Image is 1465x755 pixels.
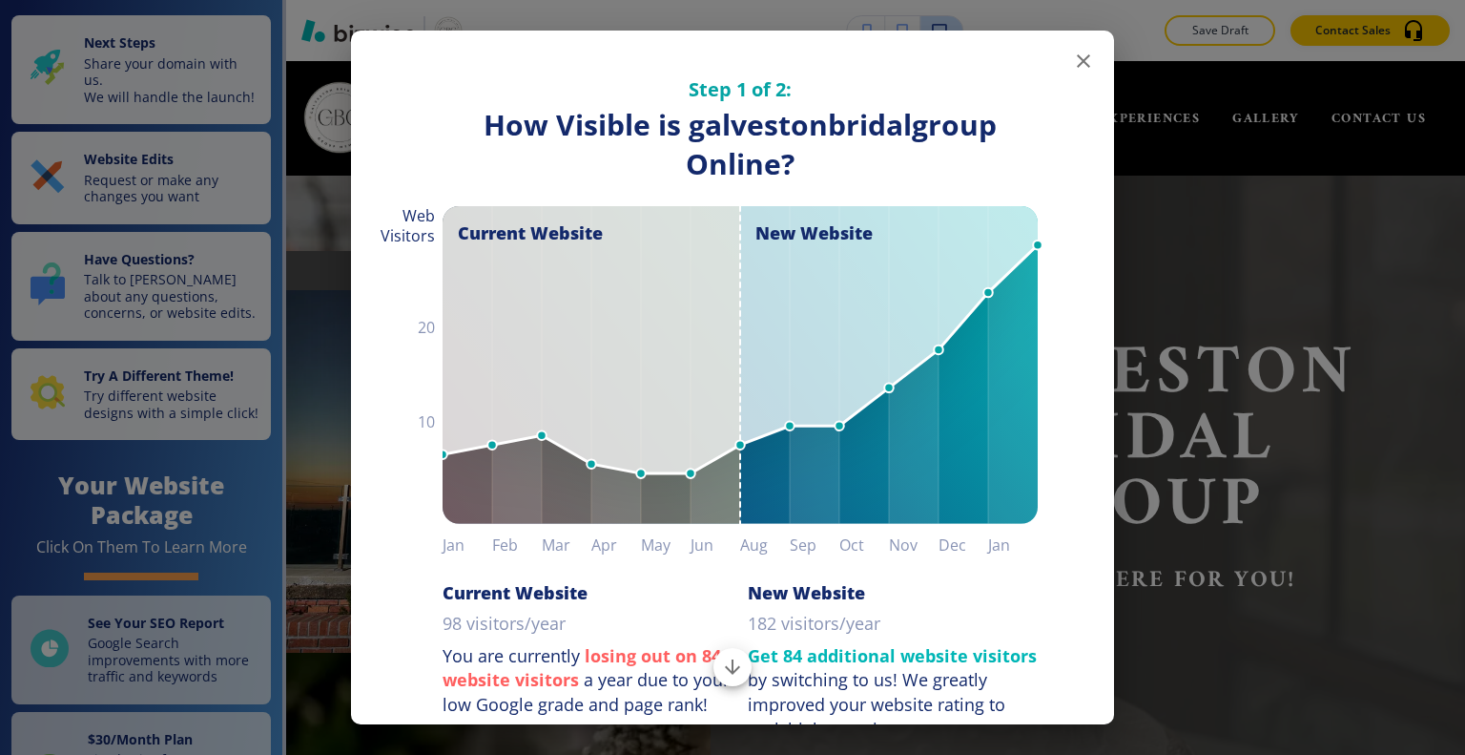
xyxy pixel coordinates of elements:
h6: Jan [988,532,1038,558]
h6: Sep [790,532,839,558]
h6: Oct [839,532,889,558]
h6: Dec [939,532,988,558]
button: Scroll to bottom [713,648,752,686]
h6: Nov [889,532,939,558]
h6: Jan [443,532,492,558]
p: 182 visitors/year [748,612,880,637]
h6: Feb [492,532,542,558]
strong: losing out on 84 website visitors [443,644,721,692]
h6: Current Website [443,581,588,604]
h6: Apr [591,532,641,558]
h6: Aug [740,532,790,558]
p: 98 visitors/year [443,612,566,637]
h6: Jun [691,532,740,558]
h6: Mar [542,532,591,558]
h6: May [641,532,691,558]
h6: New Website [748,581,865,604]
strong: Get 84 additional website visitors [748,644,1037,667]
p: You are currently a year due to your low Google grade and page rank! [443,644,732,718]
